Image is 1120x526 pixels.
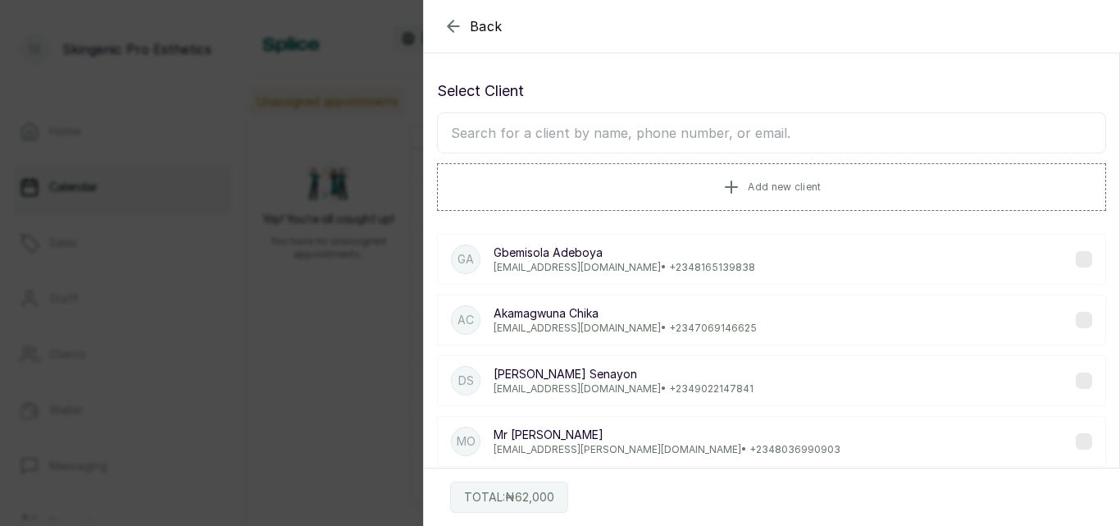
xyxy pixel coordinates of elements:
[470,16,503,36] span: Back
[458,251,474,268] p: GA
[494,261,755,274] p: [EMAIL_ADDRESS][DOMAIN_NAME] • +234 8165139838
[494,427,840,443] p: Mr [PERSON_NAME]
[458,373,474,389] p: DS
[494,305,757,322] p: Akamagwuna Chika
[494,382,753,396] p: [EMAIL_ADDRESS][DOMAIN_NAME] • +234 9022147841
[748,181,821,194] span: Add new client
[494,245,755,261] p: Gbemisola Adeboya
[494,443,840,456] p: [EMAIL_ADDRESS][PERSON_NAME][DOMAIN_NAME] • +234 8036990903
[444,16,503,36] button: Back
[437,163,1106,211] button: Add new client
[458,312,474,328] p: AC
[515,490,554,504] span: 62,000
[457,433,476,450] p: Mo
[437,112,1106,153] input: Search for a client by name, phone number, or email.
[437,80,1106,103] p: Select Client
[494,366,753,382] p: [PERSON_NAME] Senayon
[464,489,554,505] p: TOTAL: ₦
[494,322,757,335] p: [EMAIL_ADDRESS][DOMAIN_NAME] • +234 7069146625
